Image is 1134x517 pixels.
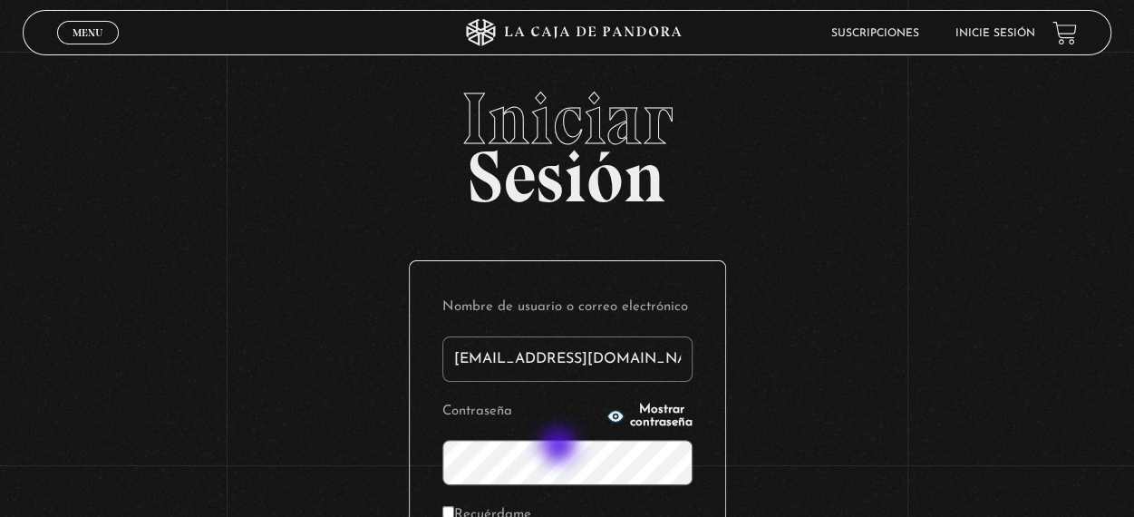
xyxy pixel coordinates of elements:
h2: Sesión [23,83,1111,199]
span: Iniciar [23,83,1111,155]
a: Inicie sesión [955,28,1034,39]
label: Nombre de usuario o correo electrónico [442,294,693,322]
label: Contraseña [442,398,602,426]
button: Mostrar contraseña [606,404,693,429]
span: Cerrar [66,43,109,55]
a: Suscripciones [830,28,918,39]
span: Mostrar contraseña [630,404,693,429]
a: View your shopping cart [1052,21,1077,45]
span: Menu [73,27,102,38]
